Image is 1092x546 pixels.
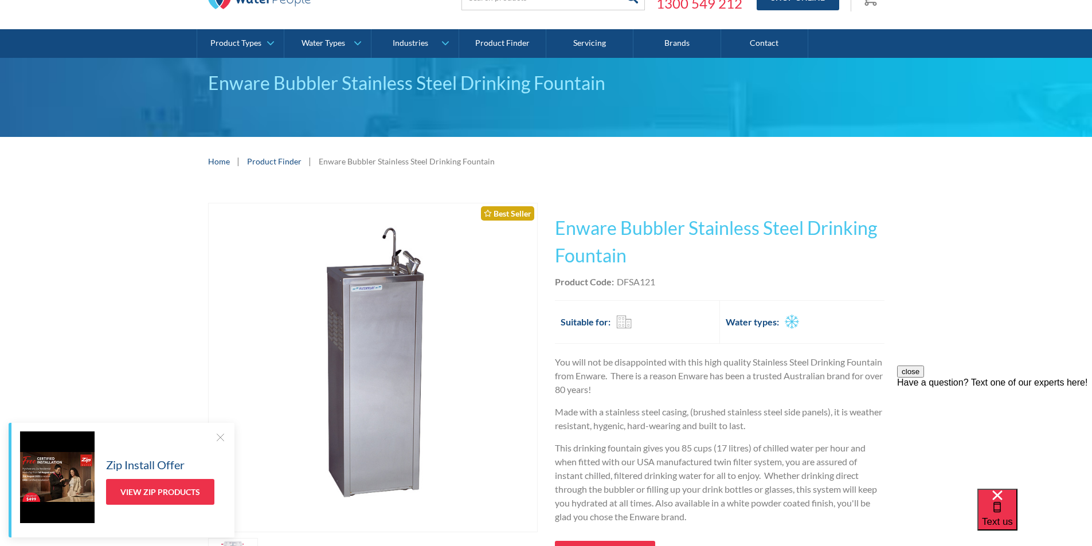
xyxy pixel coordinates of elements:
div: Enware Bubbler Stainless Steel Drinking Fountain [208,69,884,97]
a: Water Types [284,29,371,58]
a: open lightbox [208,203,538,532]
img: Enware Bubbler Stainless Steel Drinking Fountain [209,203,537,532]
div: | [236,154,241,168]
div: Water Types [302,38,345,48]
div: Industries [393,38,428,48]
div: | [307,154,313,168]
div: Product Types [210,38,261,48]
strong: Product Code: [555,276,614,287]
img: Zip Install Offer [20,431,95,523]
div: DFSA121 [617,275,655,289]
a: Product Types [197,29,284,58]
h5: Zip Install Offer [106,456,185,473]
a: Brands [633,29,721,58]
p: You will not be disappointed with this high quality Stainless Steel Drinking Fountain from Enware... [555,355,884,396]
a: Home [208,155,230,167]
a: Contact [721,29,808,58]
h2: Suitable for: [561,315,610,329]
p: This drinking fountain gives you 85 cups (17 litres) of chilled water per hour and when fitted wi... [555,441,884,524]
div: Enware Bubbler Stainless Steel Drinking Fountain [319,155,495,167]
a: View Zip Products [106,479,214,505]
div: Best Seller [481,206,534,221]
p: Made with a stainless steel casing, (brushed stainless steel side panels), it is weather resistan... [555,405,884,433]
iframe: podium webchat widget prompt [897,366,1092,503]
a: Product Finder [459,29,546,58]
a: Servicing [546,29,633,58]
iframe: podium webchat widget bubble [977,489,1092,546]
a: Product Finder [247,155,302,167]
a: Industries [371,29,458,58]
h2: Water types: [726,315,779,329]
h1: Enware Bubbler Stainless Steel Drinking Fountain [555,214,884,269]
